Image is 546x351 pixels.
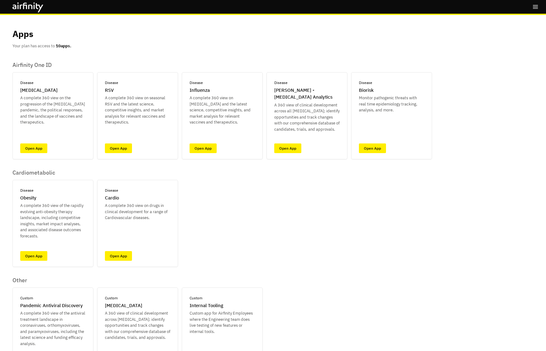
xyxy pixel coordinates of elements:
[274,80,288,86] p: Disease
[105,295,118,301] p: Custom
[359,143,386,153] a: Open App
[105,203,170,221] p: A complete 360 view on drugs in clinical development for a range of Cardiovascular diseases.
[105,80,118,86] p: Disease
[20,87,58,94] p: [MEDICAL_DATA]
[274,102,340,133] p: A 360 view of clinical development across all [MEDICAL_DATA]; identify opportunities and track ch...
[105,251,132,261] a: Open App
[190,310,255,335] p: Custom app for Airfinity Employees where the Engineering team does live testing of new features o...
[359,80,372,86] p: Disease
[190,95,255,125] p: A complete 360 view on [MEDICAL_DATA] and the latest science, competitive insights, and market an...
[274,143,301,153] a: Open App
[20,188,34,193] p: Disease
[20,203,86,239] p: A complete 360 view of the rapidly evolving anti-obesity therapy landscape, including competitive...
[12,62,432,68] p: Airfinity One ID
[20,310,86,347] p: A complete 360 view of the antiviral treatment landscape in coronaviruses, orthomyxoviruses, and ...
[20,302,83,309] p: Pandemic Antiviral Discovery
[20,194,36,202] p: Obesity
[105,194,119,202] p: Cardio
[20,295,33,301] p: Custom
[105,87,114,94] p: RSV
[12,277,263,284] p: Other
[12,169,178,176] p: Cardiometabolic
[190,143,217,153] a: Open App
[20,251,47,261] a: Open App
[20,80,34,86] p: Disease
[190,302,223,309] p: Internal Tooling
[359,87,374,94] p: Biorisk
[274,87,340,101] p: [PERSON_NAME] - [MEDICAL_DATA] Analytics
[190,80,203,86] p: Disease
[359,95,424,113] p: Monitor pathogenic threats with real time epidemiology tracking, analysis, and more.
[12,27,33,40] p: Apps
[190,295,202,301] p: Custom
[105,188,118,193] p: Disease
[190,87,210,94] p: Influenza
[20,95,86,125] p: A complete 360 view on the progression of the [MEDICAL_DATA] pandemic, the political responses, a...
[20,143,47,153] a: Open App
[105,310,170,341] p: A 360 view of clinical development across [MEDICAL_DATA]; identify opportunities and track change...
[105,143,132,153] a: Open App
[105,95,170,125] p: A complete 360 view on seasonal RSV and the latest science, competitive insights, and market anal...
[105,302,142,309] p: [MEDICAL_DATA]
[56,43,71,49] b: 10 apps.
[12,43,71,49] p: Your plan has access to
